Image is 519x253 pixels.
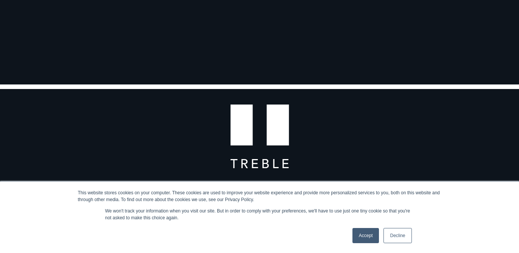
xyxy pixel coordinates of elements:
[230,84,289,169] img: T
[105,208,414,221] p: We won't track your information when you visit our site. But in order to comply with your prefere...
[383,228,411,243] a: Decline
[78,189,441,203] div: This website stores cookies on your computer. These cookies are used to improve your website expe...
[352,228,379,243] a: Accept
